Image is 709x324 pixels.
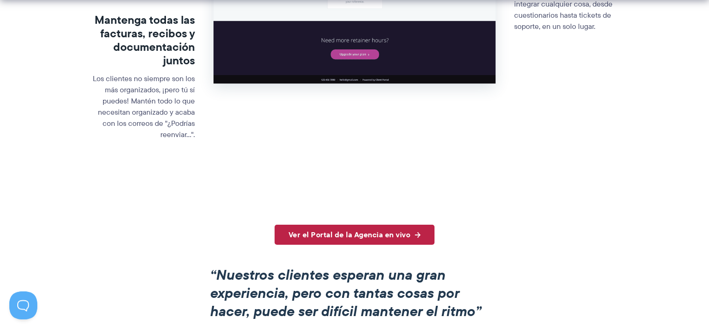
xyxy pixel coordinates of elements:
[93,73,195,140] font: Los clientes no siempre son los más organizados, ¡pero tú sí puedes! Mantén todo lo que necesitan...
[9,291,37,319] iframe: Toggle Customer Support
[95,11,195,69] font: Mantenga todas las facturas, recibos y documentación juntos
[210,264,482,322] font: “Nuestros clientes esperan una gran experiencia, pero con tantas cosas por hacer, puede ser difíc...
[289,229,411,240] font: Ver el Portal de la Agencia en vivo
[275,225,435,245] a: Ver el Portal de la Agencia en vivo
